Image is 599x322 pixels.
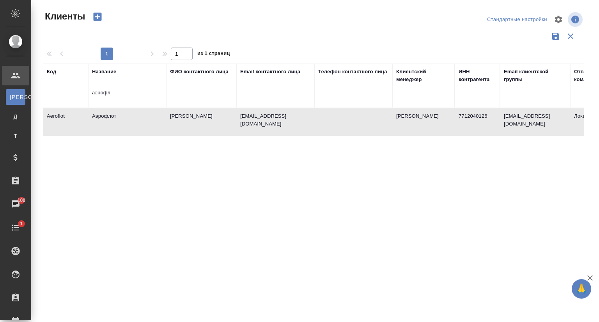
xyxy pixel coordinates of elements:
[88,108,166,136] td: Аэрофлот
[548,29,563,44] button: Сохранить фильтры
[170,68,229,76] div: ФИО контактного лица
[240,112,310,128] p: [EMAIL_ADDRESS][DOMAIN_NAME]
[568,12,584,27] span: Посмотреть информацию
[197,49,230,60] span: из 1 страниц
[392,108,455,136] td: [PERSON_NAME]
[2,218,29,237] a: 1
[572,279,591,299] button: 🙏
[500,108,570,136] td: [EMAIL_ADDRESS][DOMAIN_NAME]
[6,109,25,124] a: Д
[549,10,568,29] span: Настроить таблицу
[485,14,549,26] div: split button
[396,68,451,83] div: Клиентский менеджер
[6,89,25,105] a: [PERSON_NAME]
[459,68,496,83] div: ИНН контрагента
[455,108,500,136] td: 7712040126
[10,93,21,101] span: [PERSON_NAME]
[92,68,116,76] div: Название
[504,68,566,83] div: Email клиентской группы
[47,68,56,76] div: Код
[166,108,236,136] td: [PERSON_NAME]
[575,281,588,297] span: 🙏
[15,220,27,228] span: 1
[6,128,25,144] a: Т
[13,196,30,204] span: 100
[563,29,578,44] button: Сбросить фильтры
[318,68,387,76] div: Телефон контактного лица
[10,113,21,120] span: Д
[2,195,29,214] a: 100
[43,10,85,23] span: Клиенты
[88,10,107,23] button: Создать
[43,108,88,136] td: Aeroflot
[240,68,300,76] div: Email контактного лица
[10,132,21,140] span: Т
